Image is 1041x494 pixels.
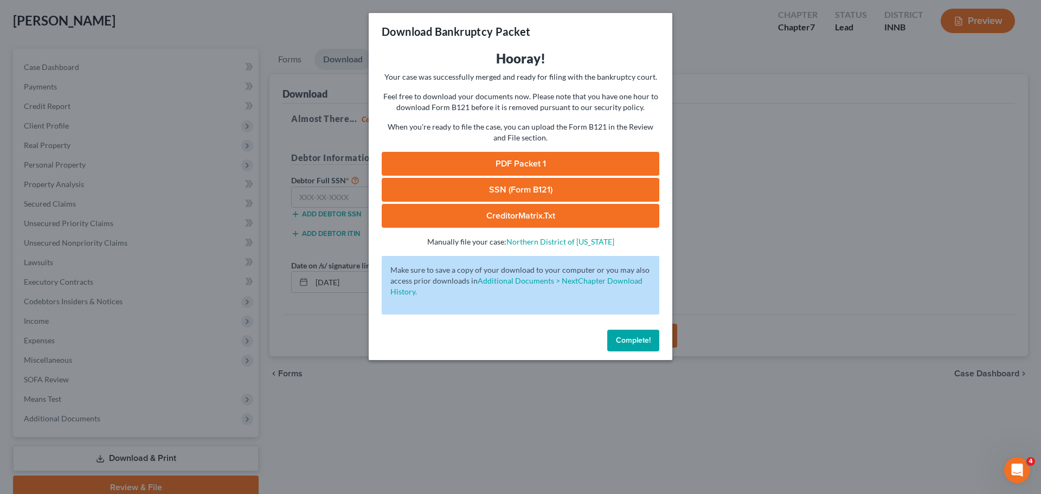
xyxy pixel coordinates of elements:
a: Additional Documents > NextChapter Download History. [390,276,642,296]
p: Make sure to save a copy of your download to your computer or you may also access prior downloads in [390,265,651,297]
h3: Hooray! [382,50,659,67]
iframe: Intercom live chat [1004,457,1030,483]
p: Manually file your case: [382,236,659,247]
a: Northern District of [US_STATE] [506,237,614,246]
h3: Download Bankruptcy Packet [382,24,530,39]
span: Complete! [616,336,651,345]
a: CreditorMatrix.txt [382,204,659,228]
a: SSN (Form B121) [382,178,659,202]
p: Your case was successfully merged and ready for filing with the bankruptcy court. [382,72,659,82]
p: Feel free to download your documents now. Please note that you have one hour to download Form B12... [382,91,659,113]
a: PDF Packet 1 [382,152,659,176]
span: 4 [1026,457,1035,466]
button: Complete! [607,330,659,351]
p: When you're ready to file the case, you can upload the Form B121 in the Review and File section. [382,121,659,143]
